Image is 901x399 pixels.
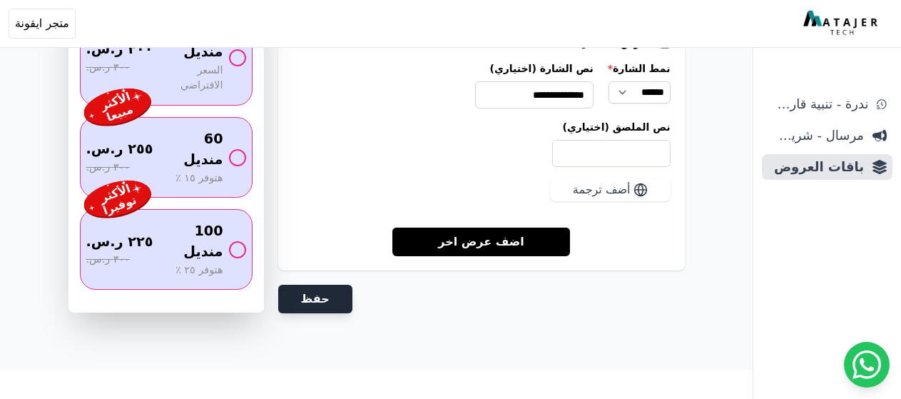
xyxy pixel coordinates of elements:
[292,120,671,134] label: نص الملصق (اختياري)
[96,181,138,218] div: الأكثر توفيراً
[164,63,223,94] span: السعر الافتراضي
[550,178,671,201] button: أضف ترجمة
[573,181,631,198] span: أضف ترجمة
[164,221,223,263] span: 100 منديل
[475,61,594,76] label: نص الشارة (اختياري)
[86,232,153,253] span: ٢٢٥ ر.س.
[86,40,153,61] span: ٣٠٠ ر.س.
[86,253,130,268] span: ٣٠٠ ر.س.
[15,15,69,32] span: متجر ايقونة
[768,94,868,114] span: ندرة - تنبية قارب علي النفاذ
[86,160,130,176] span: ٣٠٠ ر.س.
[164,129,223,171] span: 60 منديل
[175,171,223,186] span: هتوفر ١٥ ٪
[278,285,352,313] button: حفظ
[9,9,76,39] button: متجر ايقونة
[608,61,671,76] label: نمط الشارة
[175,263,223,278] span: هتوفر ٢٥ ٪
[768,157,864,177] span: باقات العروض
[86,140,153,161] span: ٢٥٥ ر.س.
[803,11,881,36] img: MatajerTech Logo
[96,89,138,126] div: الأكثر مبيعا
[86,60,130,76] span: ٣٠٠ ر.س.
[768,126,864,146] span: مرسال - شريط دعاية
[392,227,570,256] a: اضف عرض اخر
